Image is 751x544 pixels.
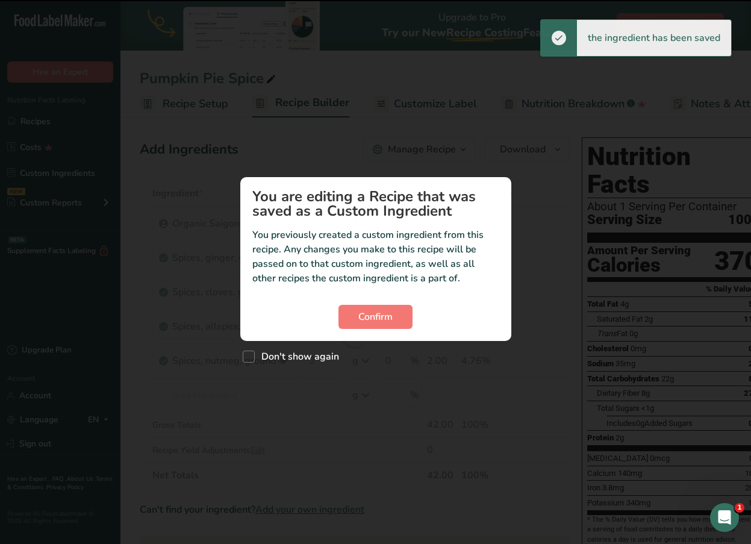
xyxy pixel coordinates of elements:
[255,351,339,363] span: Don't show again
[735,503,744,513] span: 1
[577,20,731,56] div: the ingredient has been saved
[252,189,499,218] h1: You are editing a Recipe that was saved as a Custom Ingredient
[252,228,499,286] p: You previously created a custom ingredient from this recipe. Any changes you make to this recipe ...
[710,503,739,532] iframe: Intercom live chat
[338,305,413,329] button: Confirm
[358,310,393,324] span: Confirm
